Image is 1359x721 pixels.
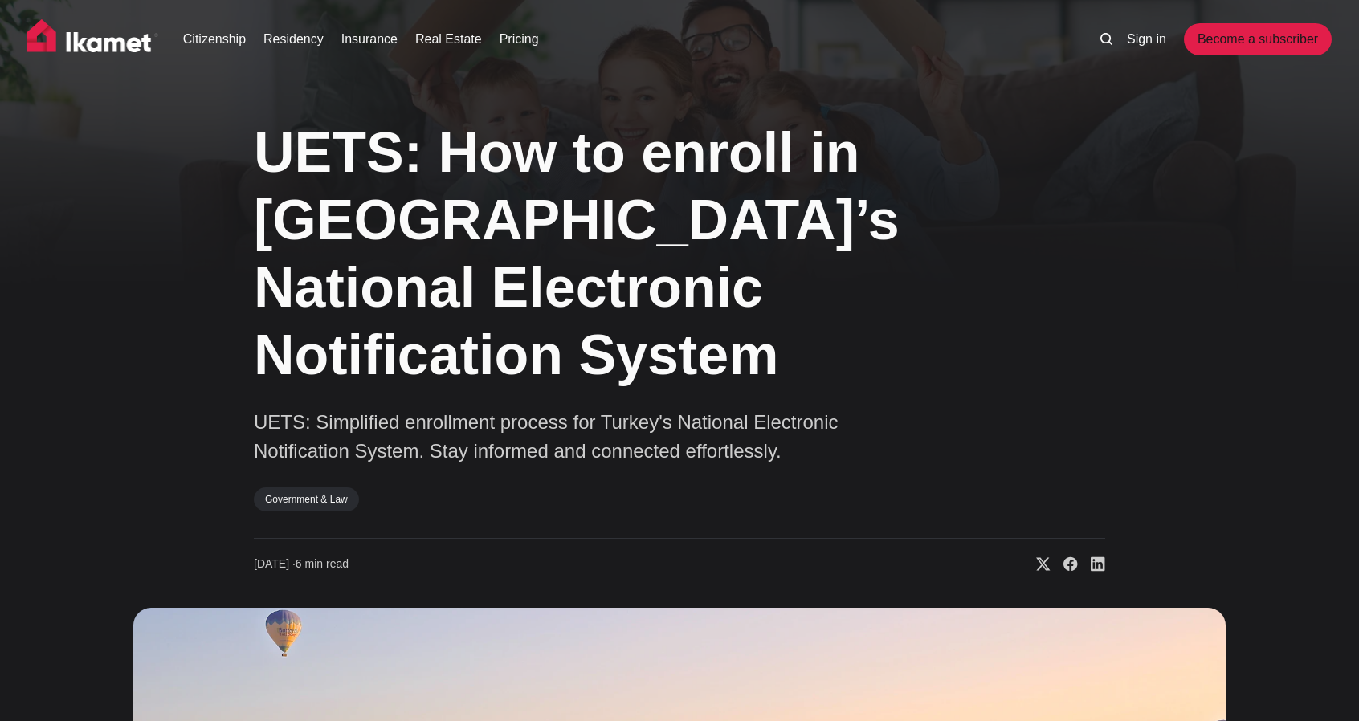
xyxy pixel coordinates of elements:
[254,408,896,466] p: UETS: Simplified enrollment process for Turkey's National Electronic Notification System. Stay in...
[27,19,159,59] img: Ikamet home
[1078,556,1105,572] a: Share on Linkedin
[1184,23,1332,55] a: Become a subscriber
[263,30,324,49] a: Residency
[1051,556,1078,572] a: Share on Facebook
[1127,30,1166,49] a: Sign in
[254,119,945,389] h1: UETS: How to enroll in [GEOGRAPHIC_DATA]’s National Electronic Notification System
[254,557,296,570] span: [DATE] ∙
[1023,556,1051,572] a: Share on X
[254,556,349,572] time: 6 min read
[341,30,398,49] a: Insurance
[254,487,359,511] a: Government & Law
[415,30,482,49] a: Real Estate
[500,30,539,49] a: Pricing
[183,30,246,49] a: Citizenship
